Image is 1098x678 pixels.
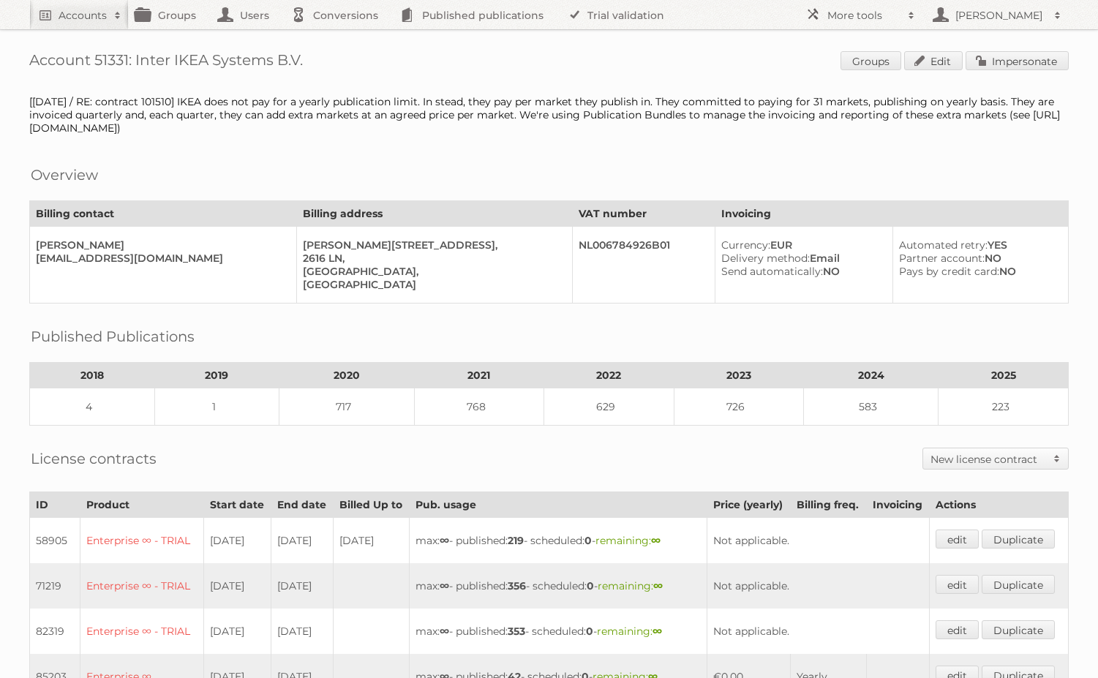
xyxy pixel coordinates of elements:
[598,579,663,592] span: remaining:
[707,563,930,609] td: Not applicable.
[30,609,80,654] td: 82319
[203,518,271,564] td: [DATE]
[899,238,1056,252] div: YES
[804,363,939,388] th: 2024
[154,388,279,426] td: 1
[31,448,157,470] h2: License contracts
[651,534,661,547] strong: ∞
[154,363,279,388] th: 2019
[410,563,707,609] td: max: - published: - scheduled: -
[303,265,561,278] div: [GEOGRAPHIC_DATA],
[899,252,985,265] span: Partner account:
[279,363,414,388] th: 2020
[721,238,881,252] div: EUR
[440,625,449,638] strong: ∞
[271,563,333,609] td: [DATE]
[595,534,661,547] span: remaining:
[584,534,592,547] strong: 0
[804,388,939,426] td: 583
[707,492,791,518] th: Price (yearly)
[303,238,561,252] div: [PERSON_NAME][STREET_ADDRESS],
[410,518,707,564] td: max: - published: - scheduled: -
[1046,448,1068,469] span: Toggle
[587,579,594,592] strong: 0
[721,252,810,265] span: Delivery method:
[841,51,901,70] a: Groups
[707,609,930,654] td: Not applicable.
[80,563,203,609] td: Enterprise ∞ - TRIAL
[414,363,544,388] th: 2021
[30,492,80,518] th: ID
[930,452,1046,467] h2: New license contract
[899,265,1056,278] div: NO
[303,252,561,265] div: 2616 LN,
[866,492,929,518] th: Invoicing
[544,363,674,388] th: 2022
[904,51,963,70] a: Edit
[30,563,80,609] td: 71219
[707,518,930,564] td: Not applicable.
[414,388,544,426] td: 768
[721,265,881,278] div: NO
[440,534,449,547] strong: ∞
[31,325,195,347] h2: Published Publications
[29,95,1069,135] div: [[DATE] / RE: contract 101510] IKEA does not pay for a yearly publication limit. In stead, they p...
[899,252,1056,265] div: NO
[30,201,297,227] th: Billing contact
[203,492,271,518] th: Start date
[508,579,526,592] strong: 356
[573,227,715,304] td: NL006784926B01
[982,530,1055,549] a: Duplicate
[936,575,979,594] a: edit
[674,363,804,388] th: 2023
[982,620,1055,639] a: Duplicate
[923,448,1068,469] a: New license contract
[952,8,1047,23] h2: [PERSON_NAME]
[508,534,524,547] strong: 219
[271,492,333,518] th: End date
[573,201,715,227] th: VAT number
[80,518,203,564] td: Enterprise ∞ - TRIAL
[936,620,979,639] a: edit
[410,609,707,654] td: max: - published: - scheduled: -
[929,492,1068,518] th: Actions
[203,563,271,609] td: [DATE]
[271,518,333,564] td: [DATE]
[80,492,203,518] th: Product
[410,492,707,518] th: Pub. usage
[36,238,285,252] div: [PERSON_NAME]
[30,363,155,388] th: 2018
[586,625,593,638] strong: 0
[653,579,663,592] strong: ∞
[544,388,674,426] td: 629
[936,530,979,549] a: edit
[508,625,525,638] strong: 353
[296,201,573,227] th: Billing address
[303,278,561,291] div: [GEOGRAPHIC_DATA]
[597,625,662,638] span: remaining:
[36,252,285,265] div: [EMAIL_ADDRESS][DOMAIN_NAME]
[899,265,999,278] span: Pays by credit card:
[80,609,203,654] td: Enterprise ∞ - TRIAL
[653,625,662,638] strong: ∞
[30,388,155,426] td: 4
[279,388,414,426] td: 717
[203,609,271,654] td: [DATE]
[939,363,1069,388] th: 2025
[333,492,409,518] th: Billed Up to
[721,238,770,252] span: Currency:
[721,252,881,265] div: Email
[982,575,1055,594] a: Duplicate
[791,492,866,518] th: Billing freq.
[674,388,804,426] td: 726
[31,164,98,186] h2: Overview
[715,201,1069,227] th: Invoicing
[939,388,1069,426] td: 223
[333,518,409,564] td: [DATE]
[721,265,823,278] span: Send automatically:
[271,609,333,654] td: [DATE]
[827,8,900,23] h2: More tools
[440,579,449,592] strong: ∞
[899,238,988,252] span: Automated retry:
[30,518,80,564] td: 58905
